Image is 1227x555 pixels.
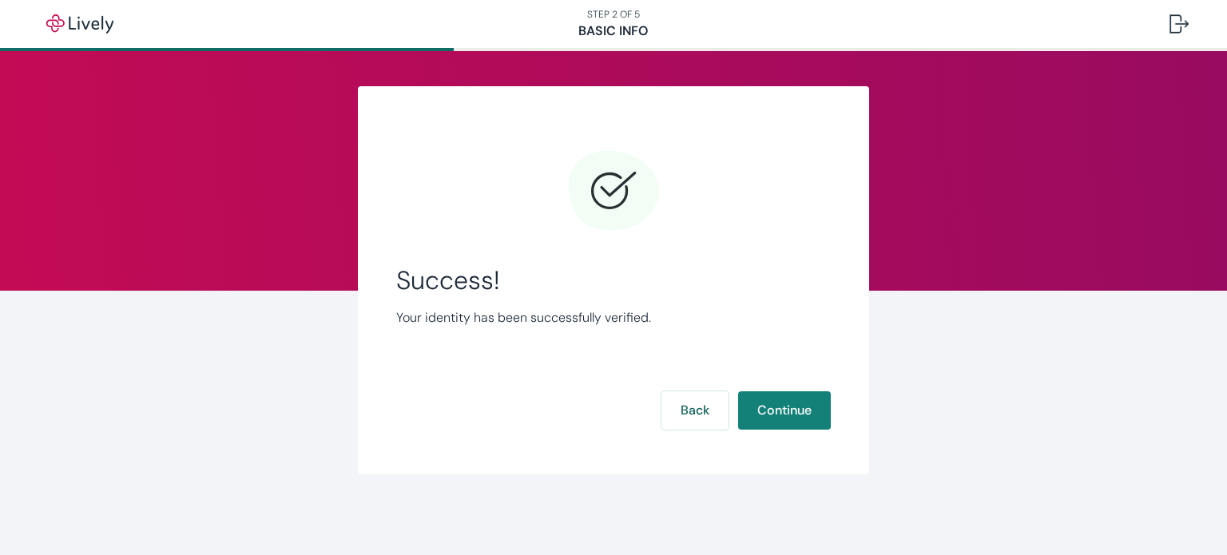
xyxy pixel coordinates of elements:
svg: Checkmark icon [566,144,661,240]
p: Your identity has been successfully verified. [396,308,831,327]
button: Log out [1157,5,1201,43]
span: Success! [396,265,831,295]
button: Continue [738,391,831,430]
img: Lively [35,14,125,34]
button: Back [661,391,729,430]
